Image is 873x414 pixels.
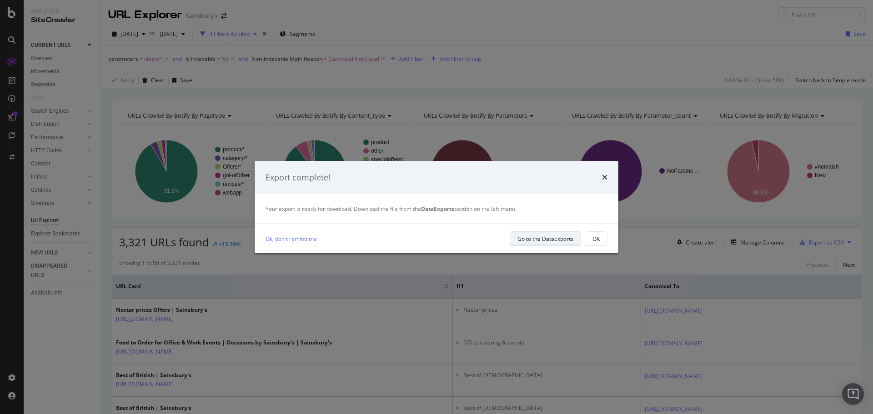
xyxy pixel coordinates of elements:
div: modal [255,161,618,254]
button: OK [585,231,607,246]
div: OK [592,235,600,243]
div: Go to the DataExports [517,235,573,243]
div: Export complete! [266,172,331,184]
strong: DataExports [421,205,454,213]
div: Your export is ready for download. Download the file from the [266,205,607,213]
div: Open Intercom Messenger [842,383,864,405]
button: Go to the DataExports [510,231,581,246]
a: Ok, don't remind me [266,234,317,244]
span: section on the left menu. [421,205,517,213]
div: times [602,172,607,184]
